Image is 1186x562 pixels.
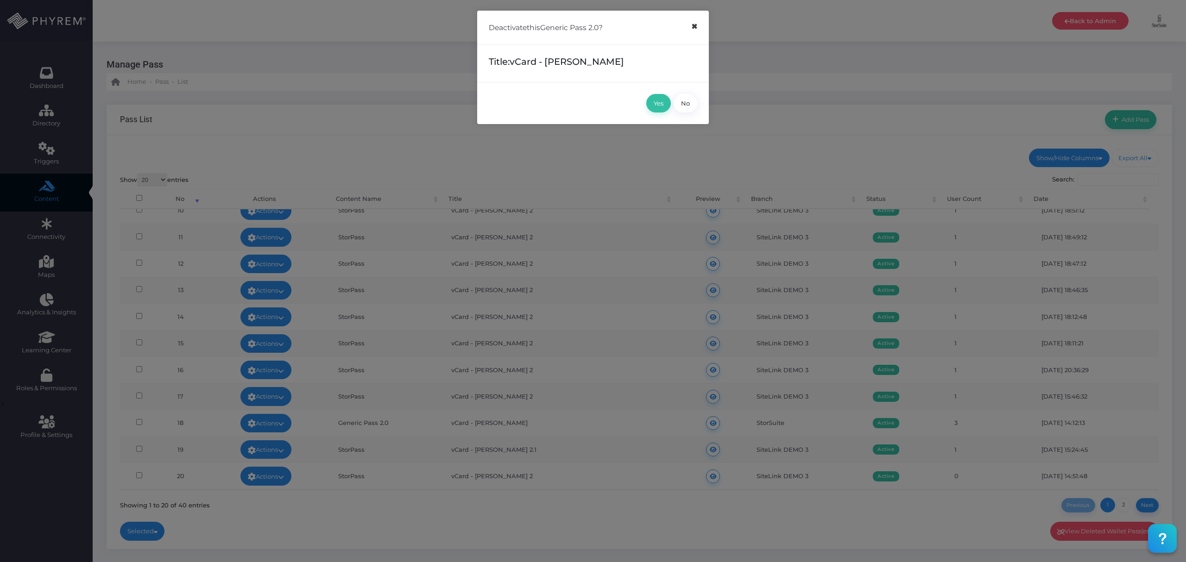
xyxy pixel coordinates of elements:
[489,23,527,32] span: Deactivate
[510,56,624,67] span: vCard - [PERSON_NAME]
[674,94,697,112] button: No
[489,56,697,67] h4: Title:
[540,23,599,32] span: Generic Pass 2.0
[685,16,703,37] button: ×
[646,94,671,112] button: Yes
[489,22,603,33] h5: this ?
